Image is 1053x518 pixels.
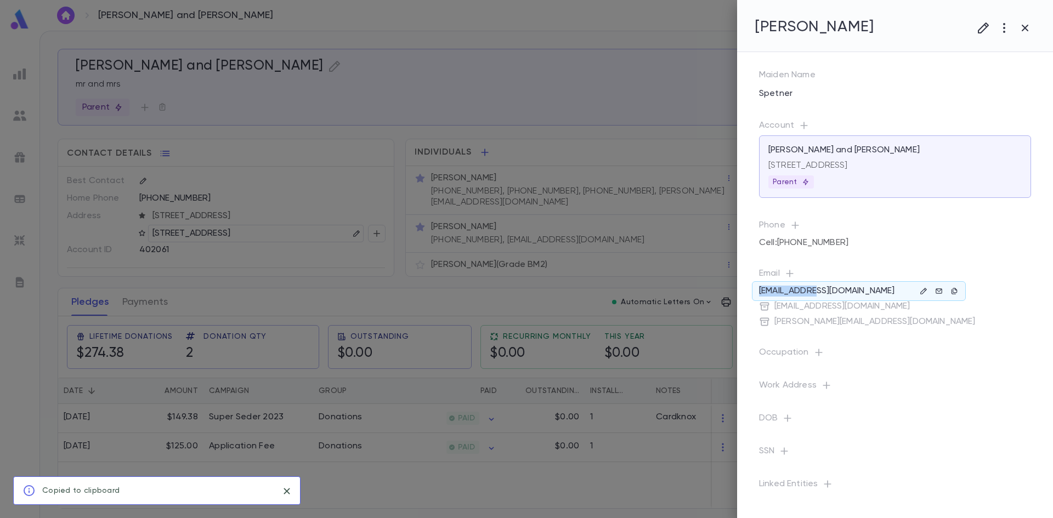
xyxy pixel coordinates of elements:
[759,312,976,332] div: [PERSON_NAME][EMAIL_ADDRESS][DOMAIN_NAME]
[278,482,296,500] button: close
[768,145,920,156] p: [PERSON_NAME] and [PERSON_NAME]
[759,347,1031,362] p: Occupation
[752,85,799,103] p: Spetner
[759,413,1031,428] p: DOB
[759,297,910,316] div: [EMAIL_ADDRESS][DOMAIN_NAME]
[759,120,1031,135] p: Account
[759,479,1031,494] p: Linked Entities
[768,160,1022,171] p: [STREET_ADDRESS]
[759,233,848,253] div: Cell : [PHONE_NUMBER]
[773,178,809,186] p: Parent
[759,70,1031,85] p: Maiden Name
[42,480,120,501] div: Copied to clipboard
[759,268,1031,283] p: Email
[759,446,1031,461] p: SSN
[759,380,1031,395] p: Work Address
[759,286,895,297] p: [EMAIL_ADDRESS][DOMAIN_NAME]
[768,175,814,189] div: Parent
[759,220,1031,235] p: Phone
[755,18,874,36] h4: [PERSON_NAME]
